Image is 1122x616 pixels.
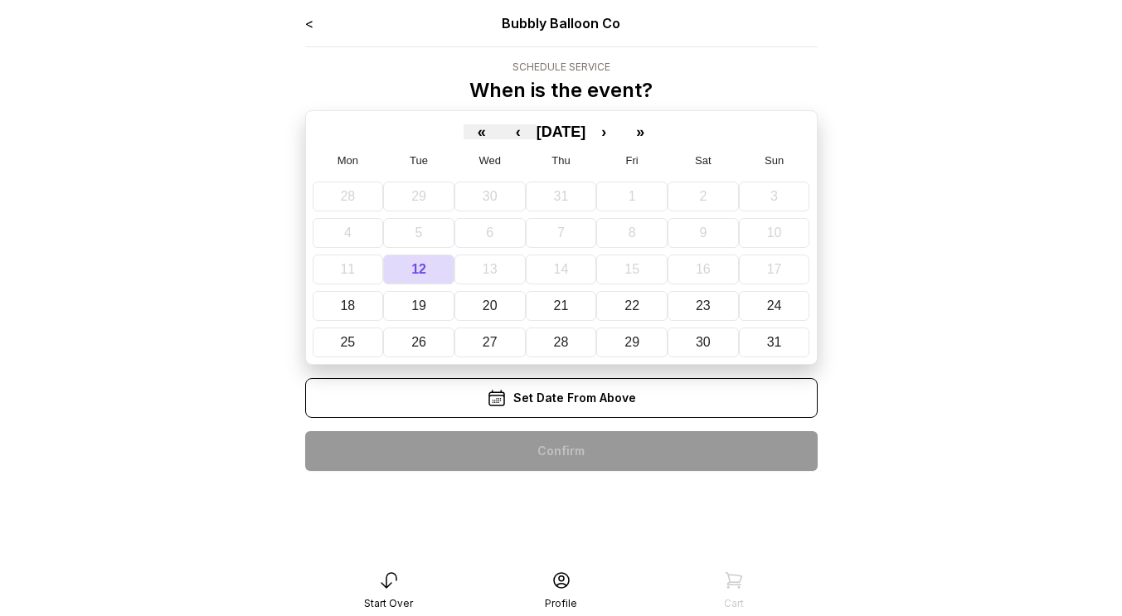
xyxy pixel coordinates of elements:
button: August 24, 2025 [739,291,810,321]
abbr: August 7, 2025 [557,226,565,240]
button: August 25, 2025 [313,327,384,357]
button: July 28, 2025 [313,182,384,211]
abbr: August 2, 2025 [699,189,707,203]
button: July 31, 2025 [526,182,597,211]
abbr: Thursday [551,154,570,167]
button: August 20, 2025 [454,291,526,321]
button: August 16, 2025 [668,255,739,284]
abbr: July 28, 2025 [340,189,355,203]
abbr: August 26, 2025 [411,335,426,349]
button: August 19, 2025 [383,291,454,321]
div: Set Date From Above [305,378,818,418]
abbr: July 31, 2025 [554,189,569,203]
button: August 8, 2025 [596,218,668,248]
abbr: August 18, 2025 [340,298,355,313]
div: Profile [545,597,577,610]
button: « [464,124,500,139]
abbr: August 9, 2025 [699,226,707,240]
button: August 1, 2025 [596,182,668,211]
abbr: August 15, 2025 [624,262,639,276]
button: August 12, 2025 [383,255,454,284]
button: July 30, 2025 [454,182,526,211]
button: August 13, 2025 [454,255,526,284]
button: August 30, 2025 [668,327,739,357]
button: August 11, 2025 [313,255,384,284]
span: [DATE] [537,124,586,140]
button: August 15, 2025 [596,255,668,284]
button: › [585,124,622,139]
abbr: August 28, 2025 [554,335,569,349]
abbr: August 1, 2025 [629,189,636,203]
abbr: August 16, 2025 [696,262,711,276]
abbr: August 20, 2025 [483,298,498,313]
abbr: August 5, 2025 [415,226,423,240]
button: August 18, 2025 [313,291,384,321]
button: August 27, 2025 [454,327,526,357]
abbr: August 14, 2025 [554,262,569,276]
abbr: August 30, 2025 [696,335,711,349]
button: August 23, 2025 [668,291,739,321]
button: August 17, 2025 [739,255,810,284]
abbr: August 27, 2025 [483,335,498,349]
abbr: August 24, 2025 [767,298,782,313]
div: Start Over [364,597,413,610]
button: August 26, 2025 [383,327,454,357]
button: ‹ [500,124,537,139]
button: August 6, 2025 [454,218,526,248]
abbr: August 25, 2025 [340,335,355,349]
abbr: August 23, 2025 [696,298,711,313]
button: August 28, 2025 [526,327,597,357]
button: [DATE] [537,124,586,139]
abbr: August 6, 2025 [486,226,493,240]
button: August 7, 2025 [526,218,597,248]
abbr: Monday [338,154,358,167]
button: August 29, 2025 [596,327,668,357]
abbr: August 3, 2025 [770,189,778,203]
div: Bubbly Balloon Co [407,13,715,33]
abbr: August 29, 2025 [624,335,639,349]
button: August 14, 2025 [526,255,597,284]
abbr: August 4, 2025 [344,226,352,240]
button: July 29, 2025 [383,182,454,211]
abbr: Tuesday [410,154,428,167]
p: When is the event? [469,77,653,104]
abbr: August 10, 2025 [767,226,782,240]
abbr: August 17, 2025 [767,262,782,276]
abbr: August 13, 2025 [483,262,498,276]
button: » [622,124,658,139]
abbr: July 29, 2025 [411,189,426,203]
abbr: August 11, 2025 [340,262,355,276]
abbr: August 21, 2025 [554,298,569,313]
button: August 3, 2025 [739,182,810,211]
button: August 21, 2025 [526,291,597,321]
button: August 5, 2025 [383,218,454,248]
button: August 31, 2025 [739,327,810,357]
abbr: Sunday [765,154,784,167]
button: August 2, 2025 [668,182,739,211]
a: < [305,15,313,32]
abbr: July 30, 2025 [483,189,498,203]
button: August 9, 2025 [668,218,739,248]
abbr: Saturday [695,154,712,167]
button: August 22, 2025 [596,291,668,321]
button: August 10, 2025 [739,218,810,248]
abbr: August 12, 2025 [411,262,426,276]
abbr: August 31, 2025 [767,335,782,349]
div: Cart [724,597,744,610]
div: Schedule Service [469,61,653,74]
button: August 4, 2025 [313,218,384,248]
abbr: August 8, 2025 [629,226,636,240]
abbr: August 22, 2025 [624,298,639,313]
abbr: Friday [626,154,639,167]
abbr: August 19, 2025 [411,298,426,313]
abbr: Wednesday [479,154,502,167]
